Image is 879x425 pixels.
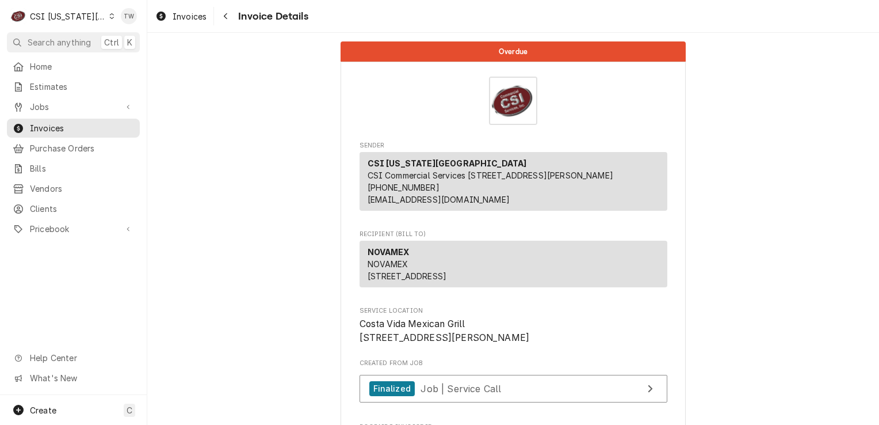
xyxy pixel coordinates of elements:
[7,179,140,198] a: Vendors
[7,369,140,388] a: Go to What's New
[360,241,667,287] div: Recipient (Bill To)
[30,142,134,154] span: Purchase Orders
[369,381,415,397] div: Finalized
[7,77,140,96] a: Estimates
[360,317,667,344] span: Service Location
[368,158,527,168] strong: CSI [US_STATE][GEOGRAPHIC_DATA]
[30,352,133,364] span: Help Center
[28,36,91,48] span: Search anything
[7,219,140,238] a: Go to Pricebook
[7,32,140,52] button: Search anythingCtrlK
[7,57,140,76] a: Home
[360,241,667,292] div: Recipient (Bill To)
[360,141,667,216] div: Invoice Sender
[421,382,501,394] span: Job | Service Call
[368,247,410,257] strong: NOVAMEX
[30,122,134,134] span: Invoices
[30,162,134,174] span: Bills
[216,7,235,25] button: Navigate back
[10,8,26,24] div: CSI Kansas City's Avatar
[127,404,132,416] span: C
[235,9,308,24] span: Invoice Details
[360,230,667,293] div: Invoice Recipient
[360,141,667,150] span: Sender
[127,36,132,48] span: K
[7,199,140,218] a: Clients
[499,48,528,55] span: Overdue
[360,152,667,211] div: Sender
[173,10,207,22] span: Invoices
[30,183,134,195] span: Vendors
[151,7,211,26] a: Invoices
[121,8,137,24] div: TW
[360,152,667,215] div: Sender
[489,77,537,125] img: Logo
[368,183,439,192] a: [PHONE_NUMBER]
[360,306,667,316] span: Service Location
[121,8,137,24] div: Tori Warrick's Avatar
[360,359,667,408] div: Created From Job
[30,203,134,215] span: Clients
[360,230,667,239] span: Recipient (Bill To)
[30,10,106,22] div: CSI [US_STATE][GEOGRAPHIC_DATA]
[10,8,26,24] div: C
[30,60,134,73] span: Home
[7,97,140,116] a: Go to Jobs
[360,375,667,403] a: View Job
[7,159,140,178] a: Bills
[7,139,140,158] a: Purchase Orders
[7,348,140,367] a: Go to Help Center
[368,195,510,204] a: [EMAIL_ADDRESS][DOMAIN_NAME]
[341,41,686,62] div: Status
[30,223,117,235] span: Pricebook
[360,359,667,368] span: Created From Job
[30,372,133,384] span: What's New
[368,259,447,281] span: NOVAMEX [STREET_ADDRESS]
[104,36,119,48] span: Ctrl
[30,405,56,415] span: Create
[30,101,117,113] span: Jobs
[360,306,667,345] div: Service Location
[7,119,140,138] a: Invoices
[30,81,134,93] span: Estimates
[360,318,530,343] span: Costa Vida Mexican Grill [STREET_ADDRESS][PERSON_NAME]
[368,170,613,180] span: CSI Commercial Services [STREET_ADDRESS][PERSON_NAME]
